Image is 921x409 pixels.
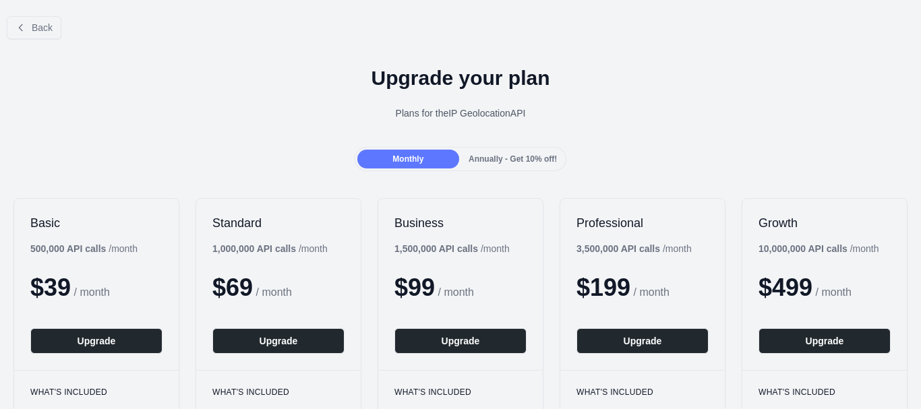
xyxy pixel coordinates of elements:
[394,274,435,301] span: $ 99
[394,242,510,255] div: / month
[212,242,328,255] div: / month
[759,242,879,255] div: / month
[759,215,891,231] h2: Growth
[576,274,630,301] span: $ 199
[576,242,692,255] div: / month
[759,274,812,301] span: $ 499
[394,215,527,231] h2: Business
[394,243,478,254] b: 1,500,000 API calls
[759,243,848,254] b: 10,000,000 API calls
[576,243,660,254] b: 3,500,000 API calls
[576,215,709,231] h2: Professional
[212,215,345,231] h2: Standard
